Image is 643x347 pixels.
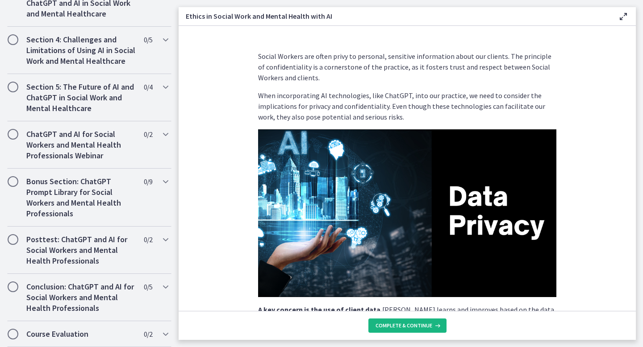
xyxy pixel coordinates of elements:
h3: Ethics in Social Work and Mental Health with AI [186,11,604,21]
h2: Course Evaluation [26,329,135,339]
h2: Bonus Section: ChatGPT Prompt Library for Social Workers and Mental Health Professionals [26,176,135,219]
p: Social Workers are often privy to personal, sensitive information about our clients. The principl... [258,51,556,83]
strong: A key concern is the use of client data. [258,305,382,314]
h2: Section 5: The Future of AI and ChatGPT in Social Work and Mental Healthcare [26,82,135,114]
span: Complete & continue [376,322,432,329]
h2: Conclusion: ChatGPT and AI for Social Workers and Mental Health Professionals [26,281,135,314]
img: Slides_for_Title_Slides_for_ChatGPT_and_AI_for_Social_Work.png [258,129,556,297]
h2: Section 4: Challenges and Limitations of Using AI in Social Work and Mental Healthcare [26,34,135,66]
p: [PERSON_NAME] learns and improves based on the data it processes. To protect client confidentiali... [258,304,556,347]
span: 0 / 2 [144,329,152,339]
span: 0 / 5 [144,281,152,292]
button: Complete & continue [368,318,447,333]
span: 0 / 2 [144,234,152,245]
span: 0 / 5 [144,34,152,45]
h2: Posttest: ChatGPT and AI for Social Workers and Mental Health Professionals [26,234,135,266]
p: When incorporating AI technologies, like ChatGPT, into our practice, we need to consider the impl... [258,90,556,122]
h2: ChatGPT and AI for Social Workers and Mental Health Professionals Webinar [26,129,135,161]
span: 0 / 9 [144,176,152,187]
span: 0 / 4 [144,82,152,92]
span: 0 / 2 [144,129,152,140]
